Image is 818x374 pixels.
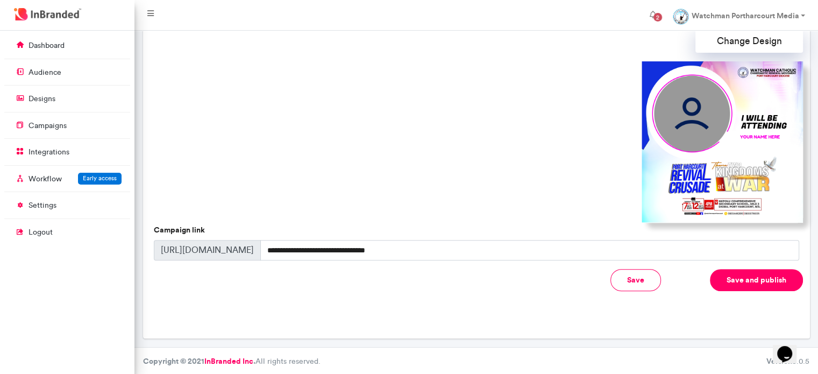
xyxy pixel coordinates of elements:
p: audience [29,67,61,78]
a: Watchman Portharcourt Media [664,4,814,26]
img: design [642,61,803,223]
span: Early access [83,174,117,182]
p: campaigns [29,121,67,131]
button: Change Design [695,29,803,53]
span: [URL][DOMAIN_NAME] [154,240,261,260]
strong: Copyright © 2021 . [143,356,255,366]
p: Workflow [29,174,62,185]
iframe: chat widget [773,331,807,363]
button: Save [610,269,661,291]
strong: Watchman Portharcourt Media [691,11,799,20]
button: Save and publish [710,269,803,291]
p: settings [29,200,56,211]
a: designs [4,88,130,109]
p: logout [29,227,53,238]
img: InBranded Logo [11,5,84,23]
p: designs [29,94,55,104]
p: integrations [29,147,69,158]
a: integrations [4,142,130,162]
a: dashboard [4,35,130,55]
label: Campaign link [154,225,205,236]
b: Version [766,356,792,366]
a: InBranded Inc [204,356,253,366]
button: 2 [641,4,664,26]
a: settings [4,195,130,215]
span: 2 [653,13,662,22]
p: dashboard [29,40,65,51]
div: 3.0.5 [766,356,809,367]
a: audience [4,62,130,82]
a: campaigns [4,115,130,136]
img: profile dp [673,9,689,25]
a: WorkflowEarly access [4,168,130,189]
